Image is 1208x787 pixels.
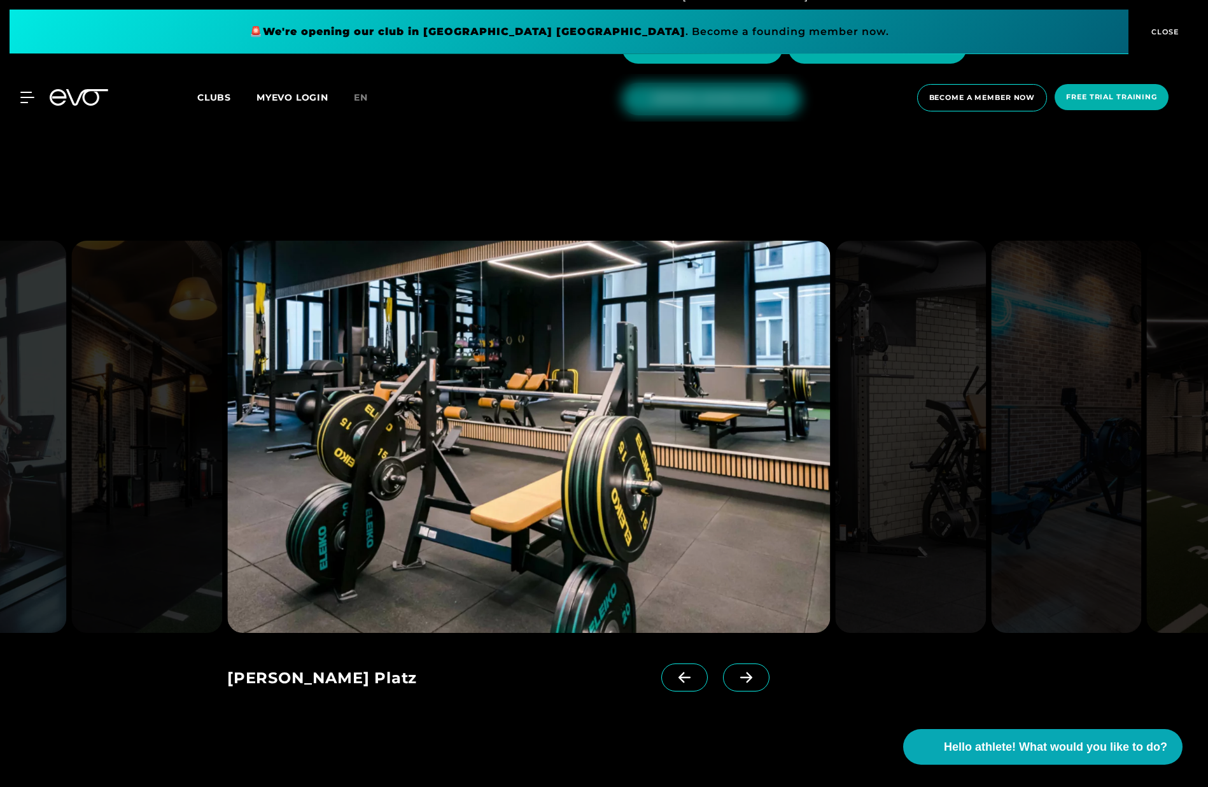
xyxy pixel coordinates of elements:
font: CLOSE [1151,27,1179,36]
img: evofitness [71,241,222,633]
a: MYEVO LOGIN [256,92,328,103]
font: Free trial training [1066,92,1157,101]
button: CLOSE [1128,10,1198,54]
font: Hello athlete! What would you like to do? [944,741,1167,753]
font: Clubs [197,92,231,103]
img: evofitness [835,241,986,633]
a: Free trial training [1051,84,1172,111]
font: Become a member now [929,93,1036,102]
img: evofitness [227,241,830,633]
font: en [354,92,368,103]
a: Become a member now [913,84,1051,111]
a: Clubs [197,91,256,103]
button: Hello athlete! What would you like to do? [903,729,1183,765]
a: en [354,90,383,105]
img: evofitness [991,241,1142,633]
